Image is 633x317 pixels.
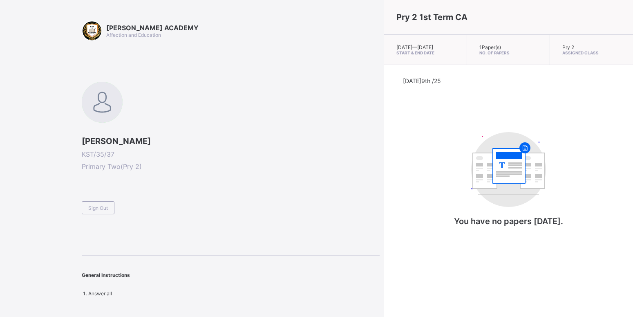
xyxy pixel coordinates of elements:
[427,216,591,226] p: You have no papers [DATE].
[562,50,621,55] span: Assigned Class
[562,44,574,50] span: Pry 2
[427,124,591,243] div: You have no papers today.
[106,32,161,38] span: Affection and Education
[479,50,537,55] span: No. of Papers
[396,50,454,55] span: Start & End Date
[88,290,112,297] span: Answer all
[82,136,380,146] span: [PERSON_NAME]
[396,44,433,50] span: [DATE] — [DATE]
[396,12,467,22] span: Pry 2 1st Term CA
[82,162,380,171] span: Primary Two ( Pry 2 )
[88,205,108,211] span: Sign Out
[479,44,501,50] span: 1 Paper(s)
[82,150,380,158] span: KST/35/37
[82,272,130,278] span: General Instructions
[403,77,441,84] span: [DATE] 9th /25
[499,160,505,170] tspan: T
[106,24,199,32] span: [PERSON_NAME] ACADEMY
